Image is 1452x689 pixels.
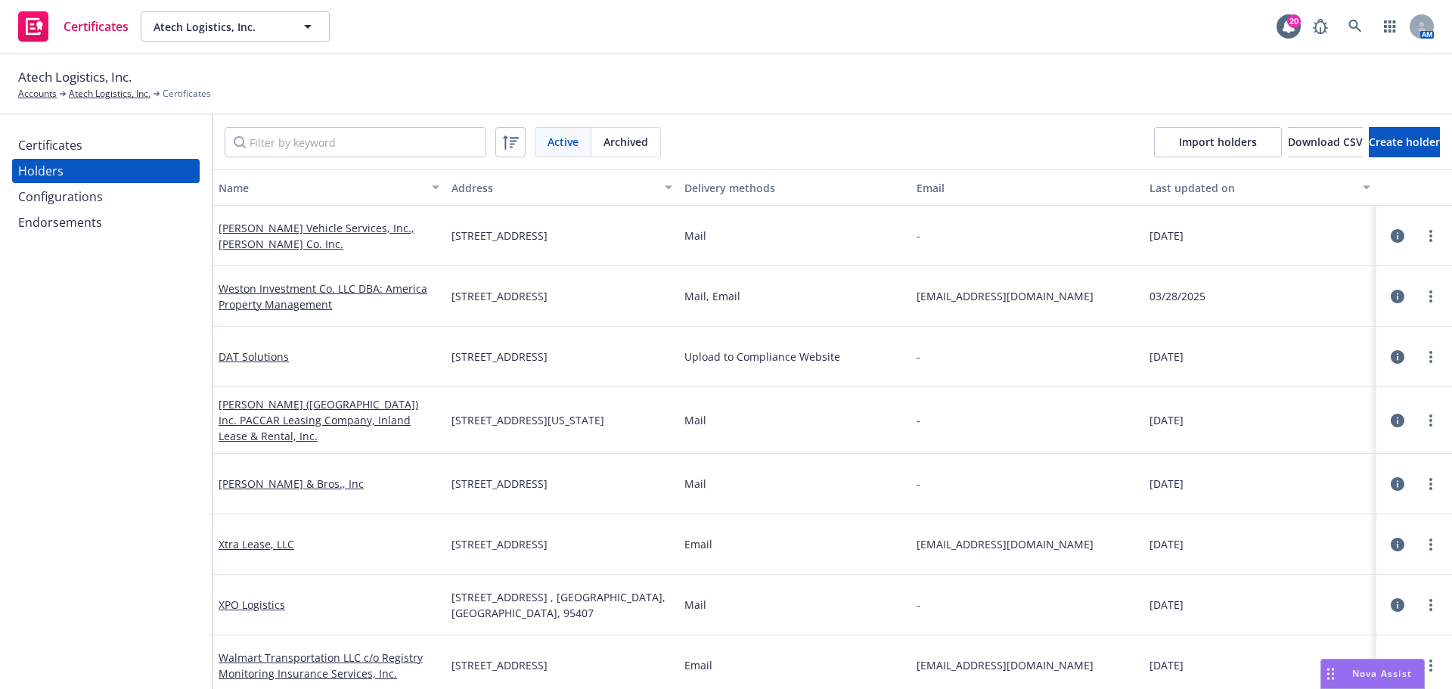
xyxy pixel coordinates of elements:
[451,536,548,552] span: [STREET_ADDRESS]
[12,210,200,234] a: Endorsements
[603,134,648,150] span: Archived
[219,597,285,612] a: XPO Logistics
[684,288,905,304] div: Mail, Email
[684,180,905,196] div: Delivery methods
[1375,11,1405,42] a: Switch app
[684,476,905,492] div: Mail
[684,597,905,613] div: Mail
[1422,596,1440,614] a: more
[213,169,445,206] button: Name
[917,288,1137,304] span: [EMAIL_ADDRESS][DOMAIN_NAME]
[219,476,364,491] a: [PERSON_NAME] & Bros., Inc
[917,349,920,365] div: -
[684,657,905,673] div: Email
[12,5,135,48] a: Certificates
[1340,11,1370,42] a: Search
[219,650,423,681] a: Walmart Transportation LLC c/o Registry Monitoring Insurance Services, Inc.
[917,476,920,492] div: -
[18,185,103,209] div: Configurations
[1422,475,1440,493] a: more
[678,169,911,206] button: Delivery methods
[163,87,211,101] span: Certificates
[1422,535,1440,554] a: more
[451,589,672,621] span: [STREET_ADDRESS] , [GEOGRAPHIC_DATA], [GEOGRAPHIC_DATA], 95407
[917,180,1137,196] div: Email
[219,349,289,364] a: DAT Solutions
[451,288,548,304] span: [STREET_ADDRESS]
[1288,135,1363,149] span: Download CSV
[1422,287,1440,306] a: more
[1149,180,1354,196] div: Last updated on
[1149,476,1370,492] div: [DATE]
[1154,127,1282,157] a: Import holders
[1149,597,1370,613] div: [DATE]
[684,412,905,428] div: Mail
[1369,135,1440,149] span: Create holder
[1288,127,1363,157] button: Download CSV
[911,169,1143,206] button: Email
[219,221,414,251] a: [PERSON_NAME] Vehicle Services, Inc., [PERSON_NAME] Co. Inc.
[1369,127,1440,157] button: Create holder
[64,20,129,33] span: Certificates
[1422,227,1440,245] a: more
[1320,659,1425,689] button: Nova Assist
[219,537,294,551] a: Xtra Lease, LLC
[451,476,548,492] span: [STREET_ADDRESS]
[917,536,1137,552] span: [EMAIL_ADDRESS][DOMAIN_NAME]
[1149,288,1370,304] div: 03/28/2025
[1321,660,1340,688] div: Drag to move
[154,19,284,35] span: Atech Logistics, Inc.
[917,228,920,244] div: -
[451,228,548,244] span: [STREET_ADDRESS]
[1422,411,1440,430] a: more
[69,87,150,101] a: Atech Logistics, Inc.
[917,412,920,428] div: -
[1179,135,1257,149] span: Import holders
[225,127,486,157] input: Filter by keyword
[1149,536,1370,552] div: [DATE]
[917,657,1137,673] span: [EMAIL_ADDRESS][DOMAIN_NAME]
[684,536,905,552] div: Email
[684,228,905,244] div: Mail
[451,349,548,365] span: [STREET_ADDRESS]
[219,281,427,312] a: Weston Investment Co. LLC DBA: America Property Management
[12,185,200,209] a: Configurations
[18,133,82,157] div: Certificates
[451,657,548,673] span: [STREET_ADDRESS]
[684,349,905,365] div: Upload to Compliance Website
[219,397,418,443] a: [PERSON_NAME] ([GEOGRAPHIC_DATA]) Inc. PACCAR Leasing Company, Inland Lease & Rental, Inc.
[1422,348,1440,366] a: more
[1352,667,1412,680] span: Nova Assist
[548,134,579,150] span: Active
[1422,656,1440,675] a: more
[451,180,656,196] div: Address
[917,597,920,613] div: -
[219,180,423,196] div: Name
[18,159,64,183] div: Holders
[1149,657,1370,673] div: [DATE]
[451,412,604,428] span: [STREET_ADDRESS][US_STATE]
[18,67,132,87] span: Atech Logistics, Inc.
[18,210,102,234] div: Endorsements
[1287,14,1301,28] div: 20
[141,11,330,42] button: Atech Logistics, Inc.
[1149,412,1370,428] div: [DATE]
[1143,169,1376,206] button: Last updated on
[12,159,200,183] a: Holders
[1149,228,1370,244] div: [DATE]
[1305,11,1336,42] a: Report a Bug
[18,87,57,101] a: Accounts
[1149,349,1370,365] div: [DATE]
[445,169,678,206] button: Address
[12,133,200,157] a: Certificates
